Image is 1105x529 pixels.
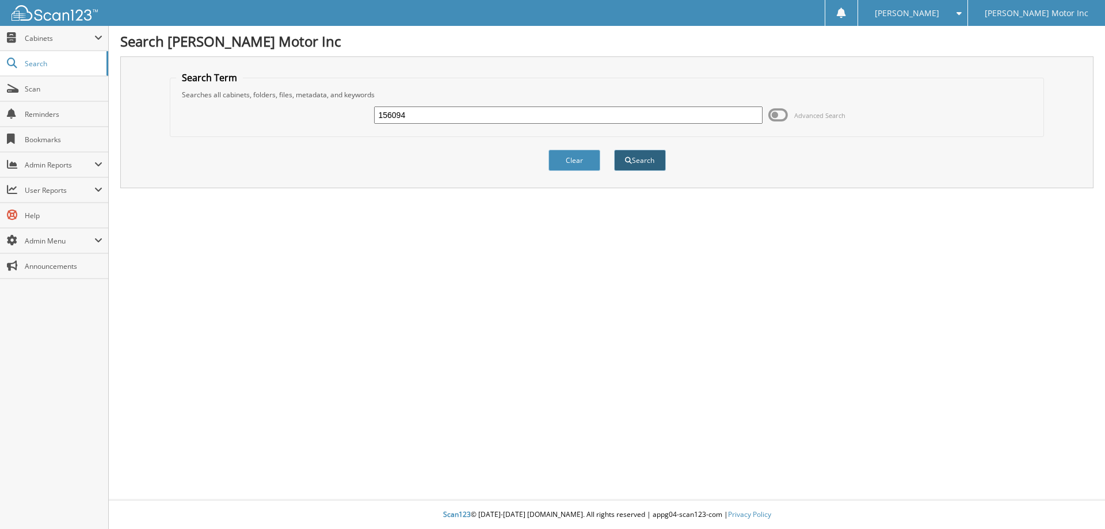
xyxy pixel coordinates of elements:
[728,509,771,519] a: Privacy Policy
[25,59,101,68] span: Search
[25,84,102,94] span: Scan
[25,211,102,220] span: Help
[109,501,1105,529] div: © [DATE]-[DATE] [DOMAIN_NAME]. All rights reserved | appg04-scan123-com |
[614,150,666,171] button: Search
[176,90,1038,100] div: Searches all cabinets, folders, files, metadata, and keywords
[25,33,94,43] span: Cabinets
[176,71,243,84] legend: Search Term
[25,135,102,144] span: Bookmarks
[443,509,471,519] span: Scan123
[985,10,1088,17] span: [PERSON_NAME] Motor Inc
[25,109,102,119] span: Reminders
[120,32,1093,51] h1: Search [PERSON_NAME] Motor Inc
[25,185,94,195] span: User Reports
[25,160,94,170] span: Admin Reports
[794,111,845,120] span: Advanced Search
[875,10,939,17] span: [PERSON_NAME]
[25,261,102,271] span: Announcements
[1047,474,1105,529] iframe: Chat Widget
[12,5,98,21] img: scan123-logo-white.svg
[548,150,600,171] button: Clear
[25,236,94,246] span: Admin Menu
